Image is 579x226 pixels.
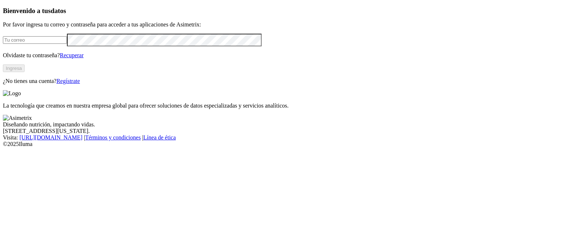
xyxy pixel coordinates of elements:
a: [URL][DOMAIN_NAME] [20,134,83,141]
span: datos [51,7,66,14]
p: Olvidaste tu contraseña? [3,52,576,59]
button: Ingresa [3,64,25,72]
h3: Bienvenido a tus [3,7,576,15]
img: Asimetrix [3,115,32,121]
div: Visita : | | [3,134,576,141]
div: Diseñando nutrición, impactando vidas. [3,121,576,128]
p: ¿No tienes una cuenta? [3,78,576,84]
p: Por favor ingresa tu correo y contraseña para acceder a tus aplicaciones de Asimetrix: [3,21,576,28]
input: Tu correo [3,36,67,44]
div: [STREET_ADDRESS][US_STATE]. [3,128,576,134]
img: Logo [3,90,21,97]
a: Términos y condiciones [85,134,141,141]
p: La tecnología que creamos en nuestra empresa global para ofrecer soluciones de datos especializad... [3,102,576,109]
div: © 2025 Iluma [3,141,576,147]
a: Recuperar [60,52,84,58]
a: Línea de ética [143,134,176,141]
a: Regístrate [56,78,80,84]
